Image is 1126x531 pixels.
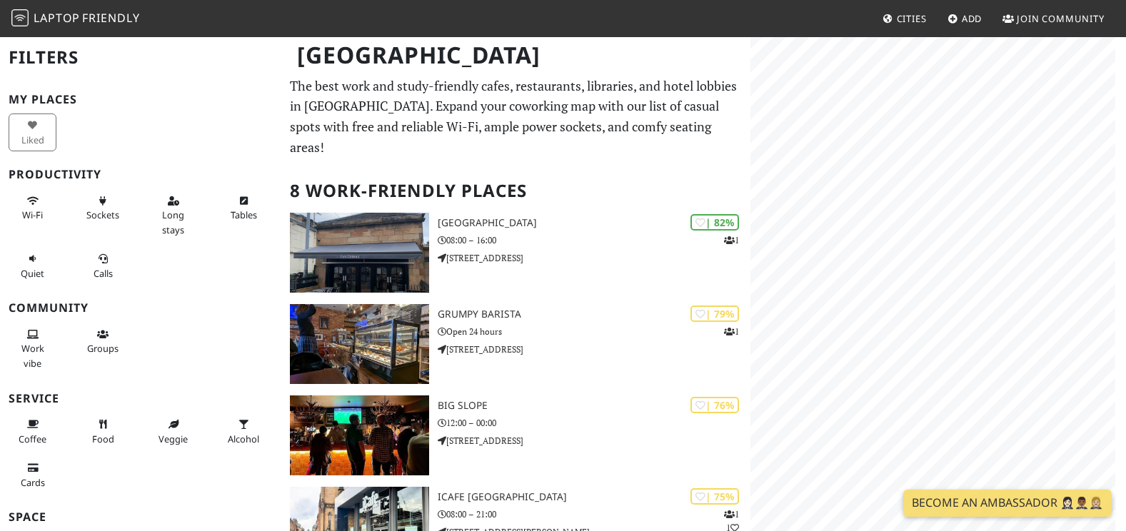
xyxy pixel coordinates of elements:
[94,267,113,280] span: Video/audio calls
[438,491,750,503] h3: iCafe [GEOGRAPHIC_DATA]
[11,6,140,31] a: LaptopFriendly LaptopFriendly
[962,12,982,25] span: Add
[438,343,750,356] p: [STREET_ADDRESS]
[79,247,127,285] button: Calls
[9,93,273,106] h3: My Places
[79,323,127,360] button: Groups
[92,433,114,445] span: Food
[9,392,273,405] h3: Service
[21,476,45,489] span: Credit cards
[19,433,46,445] span: Coffee
[220,413,268,450] button: Alcohol
[9,456,56,494] button: Cards
[149,413,197,450] button: Veggie
[286,36,748,75] h1: [GEOGRAPHIC_DATA]
[159,433,188,445] span: Veggie
[290,76,742,158] p: The best work and study-friendly cafes, restaurants, libraries, and hotel lobbies in [GEOGRAPHIC_...
[9,168,273,181] h3: Productivity
[438,308,750,320] h3: Grumpy Barista
[281,213,750,293] a: Park District | 82% 1 [GEOGRAPHIC_DATA] 08:00 – 16:00 [STREET_ADDRESS]
[21,342,44,369] span: People working
[897,12,927,25] span: Cities
[79,413,127,450] button: Food
[21,267,44,280] span: Quiet
[438,325,750,338] p: Open 24 hours
[290,395,429,475] img: Big Slope
[903,490,1112,517] a: Become an Ambassador 🤵🏻‍♀️🤵🏾‍♂️🤵🏼‍♀️
[438,217,750,229] h3: [GEOGRAPHIC_DATA]
[290,213,429,293] img: Park District
[9,323,56,375] button: Work vibe
[690,397,739,413] div: | 76%
[228,433,259,445] span: Alcohol
[724,233,739,247] p: 1
[290,304,429,384] img: Grumpy Barista
[9,247,56,285] button: Quiet
[149,189,197,241] button: Long stays
[22,208,43,221] span: Stable Wi-Fi
[281,304,750,384] a: Grumpy Barista | 79% 1 Grumpy Barista Open 24 hours [STREET_ADDRESS]
[690,305,739,322] div: | 79%
[9,510,273,524] h3: Space
[82,10,139,26] span: Friendly
[220,189,268,227] button: Tables
[438,434,750,447] p: [STREET_ADDRESS]
[690,488,739,505] div: | 75%
[9,301,273,315] h3: Community
[9,36,273,79] h2: Filters
[438,507,750,521] p: 08:00 – 21:00
[79,189,127,227] button: Sockets
[1017,12,1105,25] span: Join Community
[290,169,742,213] h2: 8 Work-Friendly Places
[438,233,750,247] p: 08:00 – 16:00
[438,416,750,430] p: 12:00 – 00:00
[9,413,56,450] button: Coffee
[724,325,739,338] p: 1
[690,214,739,231] div: | 82%
[34,10,80,26] span: Laptop
[231,208,257,221] span: Work-friendly tables
[11,9,29,26] img: LaptopFriendly
[997,6,1110,31] a: Join Community
[877,6,933,31] a: Cities
[162,208,184,236] span: Long stays
[942,6,988,31] a: Add
[86,208,119,221] span: Power sockets
[438,251,750,265] p: [STREET_ADDRESS]
[9,189,56,227] button: Wi-Fi
[87,342,119,355] span: Group tables
[281,395,750,475] a: Big Slope | 76% Big Slope 12:00 – 00:00 [STREET_ADDRESS]
[438,400,750,412] h3: Big Slope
